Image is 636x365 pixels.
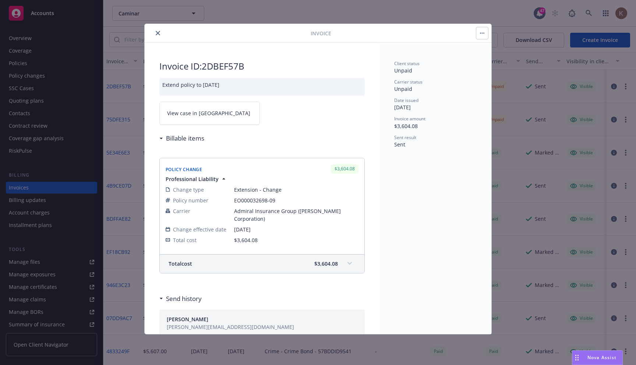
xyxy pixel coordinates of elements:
h3: Send history [166,294,202,304]
span: Unpaid [394,67,412,74]
span: [DATE] [394,104,411,111]
span: $3,604.08 [314,260,338,267]
div: $3,604.08 [331,164,358,173]
span: [PERSON_NAME] [167,315,208,323]
span: Carrier [173,207,190,215]
span: $3,604.08 [394,123,418,130]
span: View case in [GEOGRAPHIC_DATA] [167,109,250,117]
a: View case in [GEOGRAPHIC_DATA] [159,102,260,125]
span: Total cost [173,236,197,244]
span: Carrier status [394,79,423,85]
span: Sent [394,141,405,148]
span: Unpaid [394,85,412,92]
div: Send history [159,294,202,304]
h3: Billable items [166,134,204,143]
div: Totalcost$3,604.08 [160,255,364,273]
span: Total cost [169,260,192,267]
span: Change effective date [173,226,226,233]
button: [PERSON_NAME] [167,315,294,323]
button: close [153,29,162,38]
h2: Invoice ID: 2DBEF57B [159,60,365,72]
span: Date issued [394,97,418,103]
span: Policy Change [166,166,202,173]
span: Sent result [394,134,416,141]
span: EO000032698-09 [234,196,358,204]
div: Billable items [159,134,204,143]
span: Invoice [311,29,331,37]
span: Admiral Insurance Group ([PERSON_NAME] Corporation) [234,207,358,223]
span: Professional Liability [166,175,219,183]
span: Nova Assist [587,354,616,361]
button: Professional Liability [166,175,227,183]
span: [DATE] [234,226,358,233]
div: Extend policy to [DATE] [159,78,365,96]
span: [PERSON_NAME][EMAIL_ADDRESS][DOMAIN_NAME] [167,323,294,331]
span: $3,604.08 [234,237,258,244]
span: Policy number [173,196,208,204]
div: Drag to move [572,351,582,365]
span: Change type [173,186,204,194]
span: Extension - Change [234,186,358,194]
span: Invoice amount [394,116,425,122]
span: Client status [394,60,420,67]
button: Nova Assist [572,350,623,365]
